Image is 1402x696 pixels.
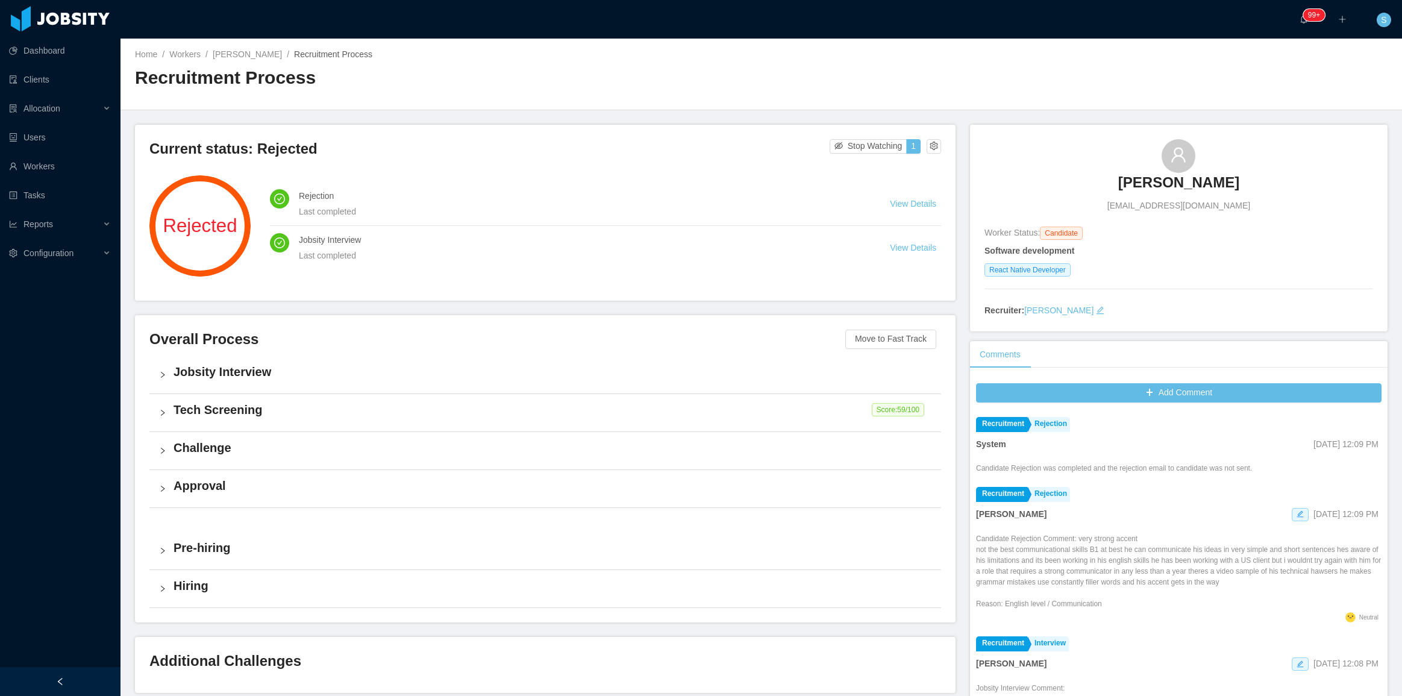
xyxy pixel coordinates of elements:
a: Recruitment [976,487,1027,502]
span: / [287,49,289,59]
a: Recruitment [976,417,1027,432]
h4: Jobsity Interview [174,363,931,380]
i: icon: plus [1338,15,1347,24]
h3: Current status: Rejected [149,139,830,158]
h3: Additional Challenges [149,651,941,671]
strong: [PERSON_NAME] [976,659,1047,668]
i: icon: setting [9,249,17,257]
h4: Approval [174,477,931,494]
strong: Software development [984,246,1074,256]
h2: Recruitment Process [135,66,762,90]
i: icon: check-circle [274,237,285,248]
div: Candidate Rejection was completed and the rejection email to candidate was not sent. [976,463,1252,474]
a: icon: profileTasks [9,183,111,207]
i: icon: line-chart [9,220,17,228]
a: icon: robotUsers [9,125,111,149]
i: icon: right [159,409,166,416]
span: Rejected [149,216,251,235]
a: [PERSON_NAME] [213,49,282,59]
span: / [162,49,164,59]
span: [EMAIL_ADDRESS][DOMAIN_NAME] [1107,199,1250,212]
i: icon: right [159,447,166,454]
button: 1 [906,139,921,154]
span: [DATE] 12:08 PM [1313,659,1379,668]
a: icon: pie-chartDashboard [9,39,111,63]
div: icon: rightPre-hiring [149,532,941,569]
span: [DATE] 12:09 PM [1313,439,1379,449]
a: [PERSON_NAME] [1118,173,1239,199]
strong: System [976,439,1006,449]
sup: 1212 [1303,9,1325,21]
div: icon: rightChallenge [149,432,941,469]
div: icon: rightHiring [149,570,941,607]
span: Worker Status: [984,228,1040,237]
i: icon: check-circle [274,193,285,204]
span: S [1381,13,1386,27]
button: Move to Fast Track [845,330,936,349]
a: Recruitment [976,636,1027,651]
h4: Pre-hiring [174,539,931,556]
span: React Native Developer [984,263,1071,277]
span: Candidate [1040,227,1083,240]
h4: Hiring [174,577,931,594]
span: [DATE] 12:09 PM [1313,509,1379,519]
i: icon: right [159,547,166,554]
i: icon: edit [1297,510,1304,518]
a: [PERSON_NAME] [1024,306,1094,315]
h3: [PERSON_NAME] [1118,173,1239,192]
div: icon: rightJobsity Interview [149,356,941,393]
i: icon: edit [1096,306,1104,315]
span: Neutral [1359,614,1379,621]
i: icon: edit [1297,660,1304,668]
a: Rejection [1028,487,1070,502]
h4: Tech Screening [174,401,931,418]
span: Reports [23,219,53,229]
a: Rejection [1028,417,1070,432]
h4: Rejection [299,189,861,202]
a: icon: userWorkers [9,154,111,178]
strong: Recruiter: [984,306,1024,315]
h4: Challenge [174,439,931,456]
i: icon: bell [1300,15,1308,24]
a: View Details [890,199,936,208]
i: icon: right [159,585,166,592]
button: icon: eye-invisibleStop Watching [830,139,907,154]
a: icon: auditClients [9,67,111,92]
div: icon: rightApproval [149,470,941,507]
div: icon: rightTech Screening [149,394,941,431]
a: Workers [169,49,201,59]
span: / [205,49,208,59]
a: View Details [890,243,936,252]
i: icon: user [1170,146,1187,163]
span: Allocation [23,104,60,113]
span: Recruitment Process [294,49,372,59]
div: Last completed [299,205,861,218]
button: icon: setting [927,139,941,154]
a: Interview [1028,636,1069,651]
div: Candidate Rejection Comment: very strong accent not the best communicational skills B1 at best he... [976,533,1382,609]
i: icon: right [159,485,166,492]
div: Last completed [299,249,861,262]
i: icon: right [159,371,166,378]
button: icon: plusAdd Comment [976,383,1382,403]
i: icon: solution [9,104,17,113]
span: Configuration [23,248,74,258]
div: Comments [970,341,1030,368]
strong: [PERSON_NAME] [976,509,1047,519]
h4: Jobsity Interview [299,233,861,246]
a: Home [135,49,157,59]
span: Score: 59 /100 [872,403,924,416]
h3: Overall Process [149,330,845,349]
